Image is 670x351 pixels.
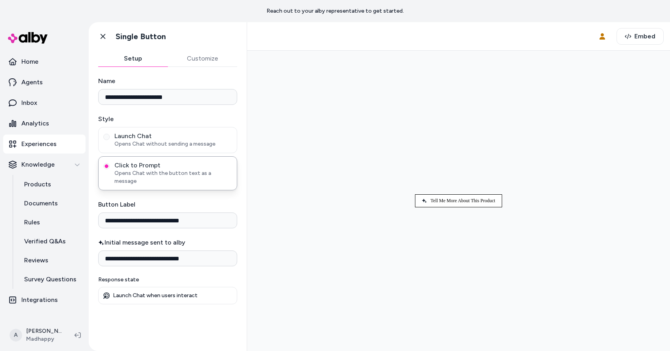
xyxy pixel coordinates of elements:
[24,256,48,265] p: Reviews
[16,251,86,270] a: Reviews
[16,213,86,232] a: Rules
[114,132,232,140] span: Launch Chat
[21,98,37,108] p: Inbox
[98,200,237,209] label: Button Label
[113,292,198,299] p: Launch Chat when users interact
[3,52,86,71] a: Home
[21,160,55,169] p: Knowledge
[21,119,49,128] p: Analytics
[21,78,43,87] p: Agents
[16,175,86,194] a: Products
[24,237,66,246] p: Verified Q&As
[114,140,232,148] span: Opens Chat without sending a message
[634,32,655,41] span: Embed
[24,180,51,189] p: Products
[168,51,238,66] button: Customize
[98,238,237,247] label: Initial message sent to alby
[21,57,38,66] p: Home
[24,275,76,284] p: Survey Questions
[24,218,40,227] p: Rules
[98,276,237,284] p: Response state
[26,335,62,343] span: Madhappy
[26,327,62,335] p: [PERSON_NAME]
[3,73,86,92] a: Agents
[5,323,68,348] button: A[PERSON_NAME]Madhappy
[24,199,58,208] p: Documents
[3,290,86,309] a: Integrations
[98,76,237,86] label: Name
[3,155,86,174] button: Knowledge
[3,93,86,112] a: Inbox
[16,270,86,289] a: Survey Questions
[98,114,237,124] label: Style
[103,163,110,169] button: Click to PromptOpens Chat with the button text as a message
[16,194,86,213] a: Documents
[3,114,86,133] a: Analytics
[114,161,232,169] span: Click to Prompt
[617,28,664,45] button: Embed
[3,135,86,154] a: Experiences
[10,329,22,342] span: A
[116,32,166,42] h1: Single Button
[21,139,57,149] p: Experiences
[114,169,232,185] span: Opens Chat with the button text as a message
[21,295,58,305] p: Integrations
[8,32,48,44] img: alby Logo
[103,134,110,140] button: Launch ChatOpens Chat without sending a message
[98,51,168,66] button: Setup
[16,232,86,251] a: Verified Q&As
[266,7,404,15] p: Reach out to your alby representative to get started.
